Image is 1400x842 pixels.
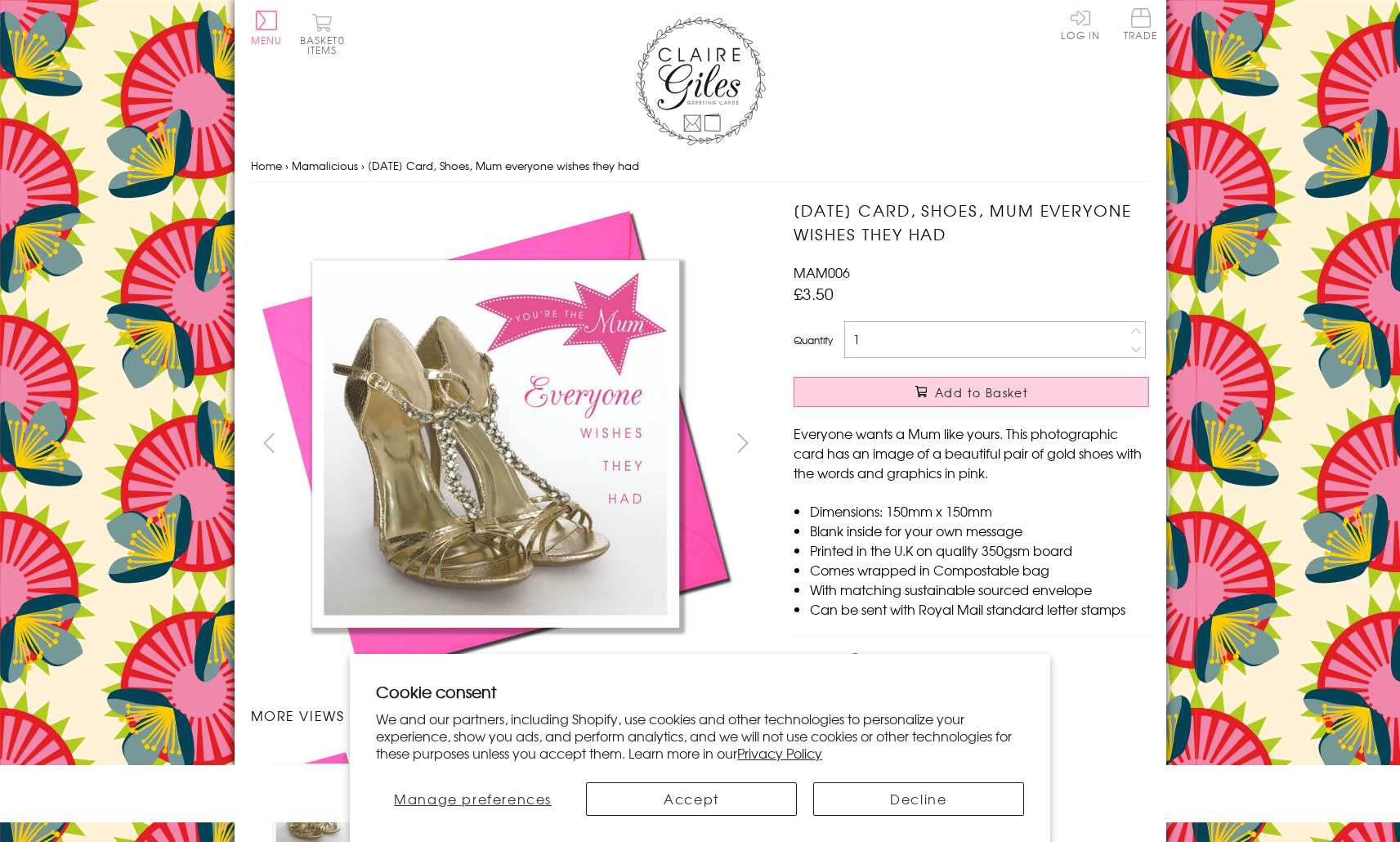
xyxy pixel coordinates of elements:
[251,11,283,45] button: Menu
[810,599,1149,619] li: Can be sent with Royal Mail standard letter stamps
[794,423,1149,482] p: Everyone wants a Mum like yours. This photographic card has an image of a beautiful pair of gold ...
[251,199,741,689] img: Mother's Day Card, Shoes, Mum everyone wishes they had
[810,501,1149,521] li: Dimensions: 150mm x 150mm
[1061,8,1100,40] a: Log In
[361,158,365,173] span: ›
[251,705,762,725] h3: More views
[376,680,1024,703] h2: Cookie consent
[724,424,761,461] button: next
[635,16,766,146] img: Claire Giles Greetings Cards
[394,789,552,808] span: Manage preferences
[251,150,1150,183] nav: breadcrumbs
[376,710,1024,761] p: We and our partners, including Shopify, use cookies and other technologies to personalize your ex...
[292,158,358,173] a: Mamalicious
[251,158,282,173] a: Home
[737,743,822,763] a: Privacy Policy
[285,158,288,173] span: ›
[794,199,1149,246] h1: [DATE] Card, Shoes, Mum everyone wishes they had
[251,424,288,461] button: prev
[794,262,850,282] span: MAM006
[813,782,1024,816] button: Decline
[307,33,345,57] span: 0 items
[300,13,345,55] button: Basket0 items
[586,782,797,816] button: Accept
[794,333,833,347] label: Quantity
[794,282,834,305] span: £3.50
[810,521,1149,540] li: Blank inside for your own message
[935,384,1028,401] span: Add to Basket
[810,580,1149,599] li: With matching sustainable sourced envelope
[368,158,639,173] span: [DATE] Card, Shoes, Mum everyone wishes they had
[810,560,1149,580] li: Comes wrapped in Compostable bag
[376,782,570,816] button: Manage preferences
[810,540,1149,560] li: Printed in the U.K on quality 350gsm board
[794,377,1149,407] button: Add to Basket
[1124,8,1158,40] span: Trade
[251,33,283,47] span: Menu
[1124,8,1158,43] a: Trade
